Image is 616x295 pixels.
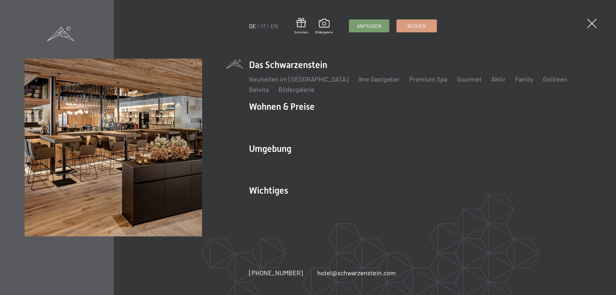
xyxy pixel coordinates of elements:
a: IT [261,22,266,29]
a: Gourmet [457,75,481,83]
a: hotel@schwarzenstein.com [317,268,396,277]
a: GoGreen [543,75,567,83]
span: Anfragen [357,23,381,29]
img: Wellnesshotel Südtirol SCHWARZENSTEIN - Wellnessurlaub in den Alpen, Wandern und Wellness [25,59,202,236]
a: Buchen [397,20,437,32]
a: Bildergalerie [278,85,315,93]
a: Neuheiten im [GEOGRAPHIC_DATA] [249,75,349,83]
a: Belvita [249,85,269,93]
a: Premium Spa [409,75,447,83]
a: Aktiv [491,75,505,83]
span: Gutschein [294,30,308,34]
a: Gutschein [294,18,308,34]
a: Anfragen [349,20,389,32]
a: DE [249,22,256,29]
a: Ihre Gastgeber [358,75,400,83]
a: EN [271,22,278,29]
span: [PHONE_NUMBER] [249,269,303,277]
span: Bildergalerie [315,30,333,34]
a: Bildergalerie [315,19,333,34]
a: [PHONE_NUMBER] [249,268,303,277]
a: Family [515,75,533,83]
span: Buchen [407,23,426,29]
